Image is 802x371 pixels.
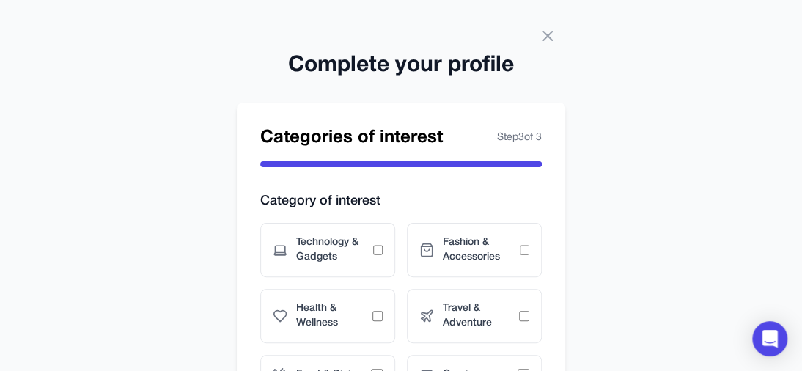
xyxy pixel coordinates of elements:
[443,235,520,265] span: Fashion & Accessories
[260,126,443,150] h2: Categories of interest
[237,53,565,79] h2: Complete your profile
[497,131,542,145] span: Step 3 of 3
[443,301,519,331] span: Travel & Adventure
[752,321,787,356] div: Open Intercom Messenger
[296,301,372,331] span: Health & Wellness
[260,191,542,211] h3: Category of interest
[296,235,373,265] span: Technology & Gadgets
